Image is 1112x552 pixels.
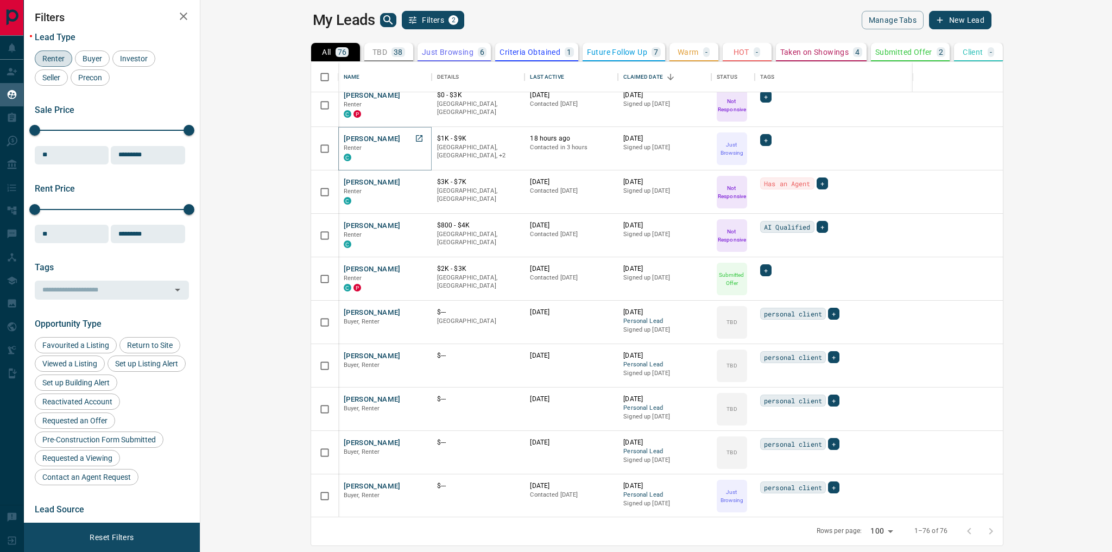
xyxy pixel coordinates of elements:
[756,48,758,56] p: -
[74,73,106,82] span: Precon
[530,143,612,152] p: Contacted in 3 hours
[344,62,360,92] div: Name
[35,413,115,429] div: Requested an Offer
[402,11,464,29] button: Filters2
[344,177,401,188] button: [PERSON_NAME]
[764,482,822,493] span: personal client
[764,395,822,406] span: personal client
[705,48,707,56] p: -
[726,448,737,456] p: TBD
[35,183,75,194] span: Rent Price
[623,62,663,92] div: Claimed Date
[530,187,612,195] p: Contacted [DATE]
[718,488,746,504] p: Just Browsing
[832,308,836,319] span: +
[530,264,612,274] p: [DATE]
[866,523,896,539] div: 100
[828,438,839,450] div: +
[780,48,849,56] p: Taken on Showings
[123,341,176,350] span: Return to Site
[623,177,706,187] p: [DATE]
[35,394,120,410] div: Reactivated Account
[344,221,401,231] button: [PERSON_NAME]
[344,144,362,151] span: Renter
[372,48,387,56] p: TBD
[35,504,84,515] span: Lead Source
[39,378,113,387] span: Set up Building Alert
[623,143,706,152] p: Signed up [DATE]
[344,492,380,499] span: Buyer, Renter
[567,48,571,56] p: 1
[35,11,189,24] h2: Filters
[711,62,755,92] div: Status
[828,351,839,363] div: +
[760,62,775,92] div: Tags
[39,54,68,63] span: Renter
[718,141,746,157] p: Just Browsing
[623,100,706,109] p: Signed up [DATE]
[764,221,811,232] span: AI Qualified
[344,91,401,101] button: [PERSON_NAME]
[119,337,180,353] div: Return to Site
[939,48,943,56] p: 2
[83,528,141,547] button: Reset Filters
[344,405,380,412] span: Buyer, Renter
[338,62,432,92] div: Name
[437,62,459,92] div: Details
[587,48,647,56] p: Future Follow Up
[500,48,560,56] p: Criteria Obtained
[623,274,706,282] p: Signed up [DATE]
[344,308,401,318] button: [PERSON_NAME]
[35,50,72,67] div: Renter
[394,48,403,56] p: 38
[437,221,520,230] p: $800 - $4K
[35,337,117,353] div: Favourited a Listing
[820,221,824,232] span: +
[111,359,182,368] span: Set up Listing Alert
[344,318,380,325] span: Buyer, Renter
[437,230,520,247] p: [GEOGRAPHIC_DATA], [GEOGRAPHIC_DATA]
[422,48,473,56] p: Just Browsing
[432,62,525,92] div: Details
[530,91,612,100] p: [DATE]
[525,62,618,92] div: Last Active
[623,351,706,360] p: [DATE]
[717,62,737,92] div: Status
[39,359,101,368] span: Viewed a Listing
[353,110,361,118] div: property.ca
[764,265,768,276] span: +
[437,317,520,326] p: [GEOGRAPHIC_DATA]
[832,439,836,449] span: +
[170,282,185,297] button: Open
[530,491,612,499] p: Contacted [DATE]
[112,50,155,67] div: Investor
[623,395,706,404] p: [DATE]
[832,395,836,406] span: +
[35,432,163,448] div: Pre-Construction Form Submitted
[313,11,375,29] h1: My Leads
[618,62,711,92] div: Claimed Date
[623,360,706,370] span: Personal Lead
[764,91,768,102] span: +
[832,352,836,363] span: +
[35,32,75,42] span: Lead Type
[344,448,380,455] span: Buyer, Renter
[35,450,120,466] div: Requested a Viewing
[35,319,102,329] span: Opportunity Type
[623,187,706,195] p: Signed up [DATE]
[832,482,836,493] span: +
[530,438,612,447] p: [DATE]
[437,100,520,117] p: [GEOGRAPHIC_DATA], [GEOGRAPHIC_DATA]
[344,134,401,144] button: [PERSON_NAME]
[855,48,860,56] p: 4
[764,439,822,449] span: personal client
[39,435,160,444] span: Pre-Construction Form Submitted
[344,188,362,195] span: Renter
[760,134,772,146] div: +
[530,221,612,230] p: [DATE]
[875,48,932,56] p: Submitted Offer
[437,481,520,491] p: $---
[828,395,839,407] div: +
[437,91,520,100] p: $0 - $3K
[344,197,351,205] div: condos.ca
